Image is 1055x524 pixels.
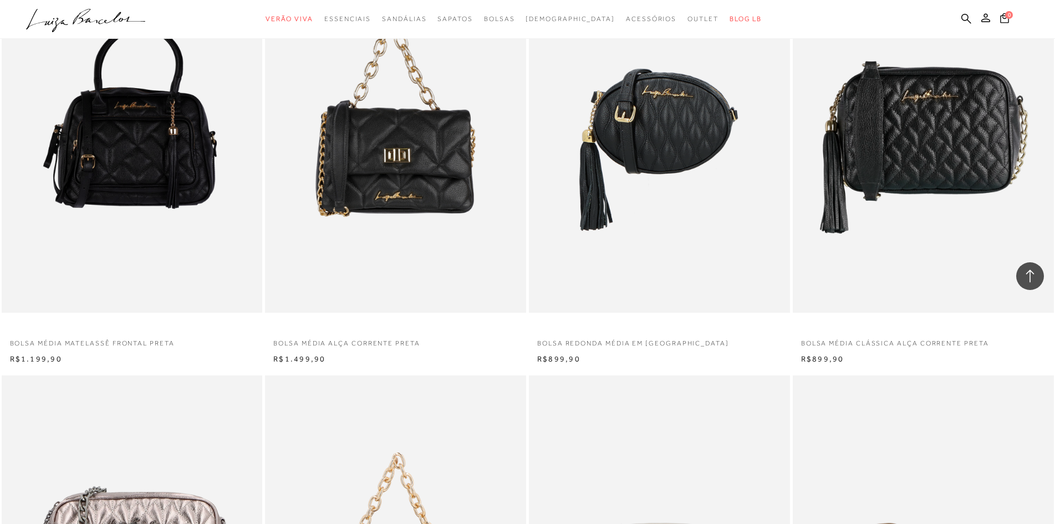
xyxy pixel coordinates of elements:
[437,9,472,29] a: categoryNavScreenReaderText
[687,9,718,29] a: categoryNavScreenReaderText
[266,15,313,23] span: Verão Viva
[1005,11,1013,19] span: 0
[10,354,62,363] span: R$1.199,90
[266,9,313,29] a: categoryNavScreenReaderText
[626,9,676,29] a: categoryNavScreenReaderText
[2,332,263,348] a: BOLSA MÉDIA MATELASSÊ FRONTAL PRETA
[537,354,580,363] span: R$899,90
[793,332,1054,348] a: BOLSA MÉDIA CLÁSSICA ALÇA CORRENTE PRETA
[324,15,371,23] span: Essenciais
[801,354,844,363] span: R$899,90
[265,332,526,348] a: BOLSA MÉDIA ALÇA CORRENTE PRETA
[687,15,718,23] span: Outlet
[484,15,515,23] span: Bolsas
[437,15,472,23] span: Sapatos
[484,9,515,29] a: categoryNavScreenReaderText
[526,15,615,23] span: [DEMOGRAPHIC_DATA]
[273,354,325,363] span: R$1.499,90
[997,12,1012,27] button: 0
[730,9,762,29] a: BLOG LB
[626,15,676,23] span: Acessórios
[730,15,762,23] span: BLOG LB
[324,9,371,29] a: categoryNavScreenReaderText
[526,9,615,29] a: noSubCategoriesText
[382,15,426,23] span: Sandálias
[382,9,426,29] a: categoryNavScreenReaderText
[529,332,790,348] a: BOLSA REDONDA MÉDIA EM [GEOGRAPHIC_DATA]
